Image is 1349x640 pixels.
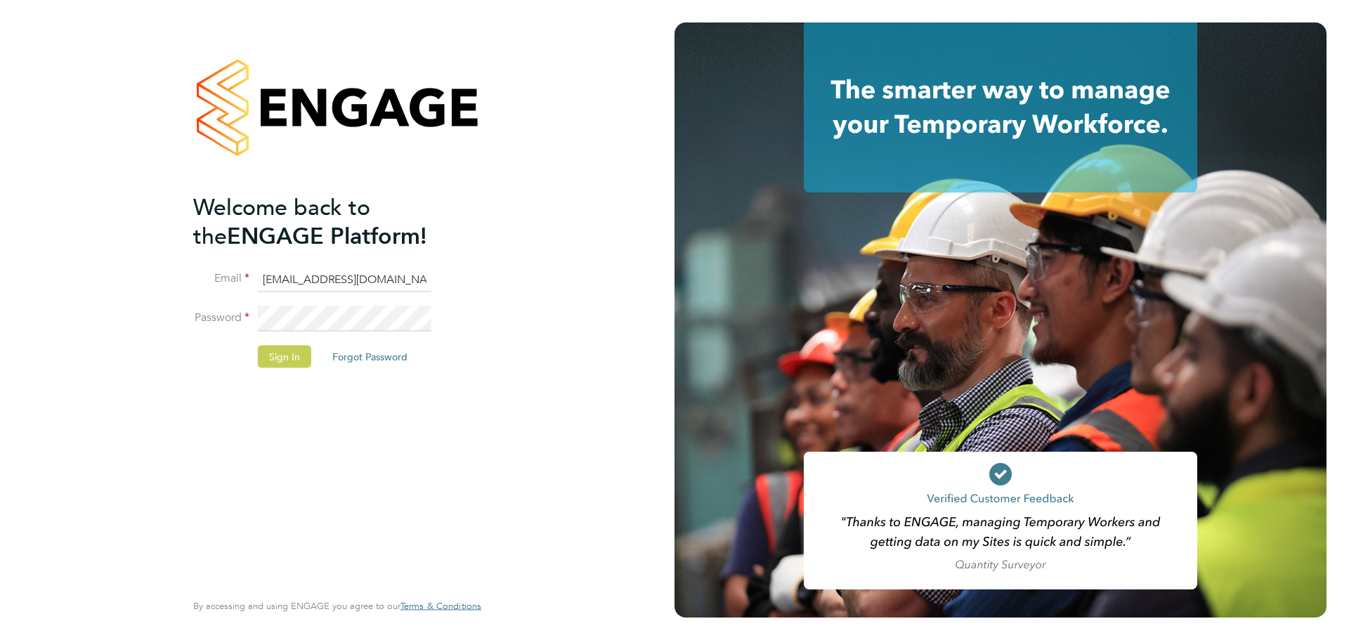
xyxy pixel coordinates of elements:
h2: ENGAGE Platform! [193,192,467,250]
input: Enter your work email... [258,267,431,292]
span: Welcome back to the [193,193,370,249]
button: Sign In [258,345,311,367]
span: By accessing and using ENGAGE you agree to our [193,600,481,612]
span: Terms & Conditions [400,600,481,612]
button: Forgot Password [321,345,419,367]
label: Email [193,271,249,286]
label: Password [193,311,249,325]
a: Terms & Conditions [400,601,481,612]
